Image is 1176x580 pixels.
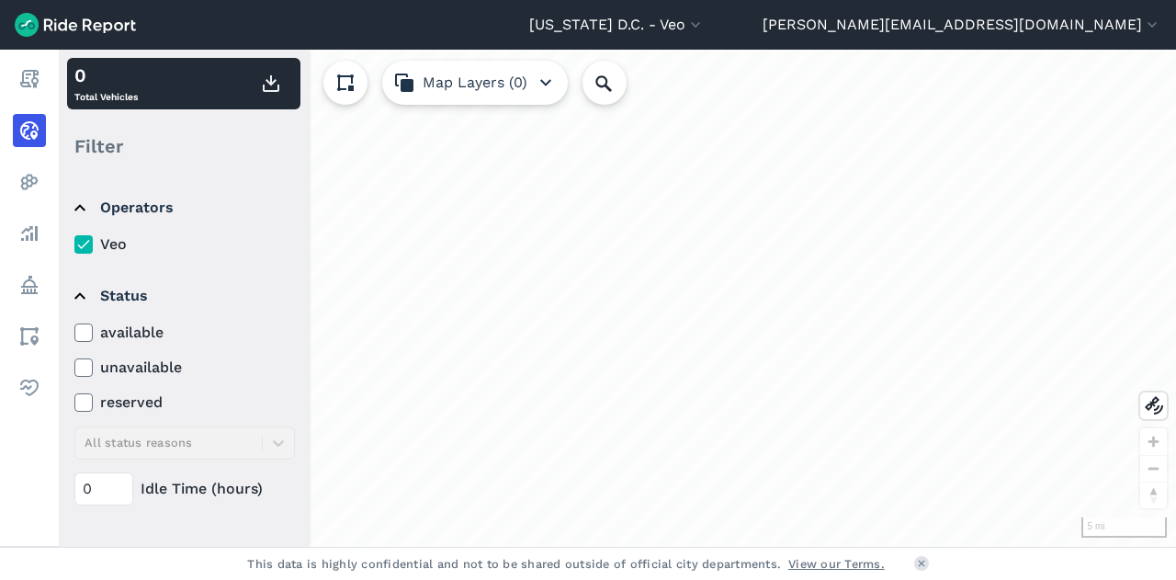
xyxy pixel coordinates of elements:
div: 0 [74,62,138,89]
div: Idle Time (hours) [74,472,295,506]
img: Ride Report [15,13,136,37]
a: Areas [13,320,46,353]
label: available [74,322,295,344]
label: reserved [74,392,295,414]
button: [US_STATE] D.C. - Veo [529,14,705,36]
a: Health [13,371,46,404]
a: Realtime [13,114,46,147]
input: Search Location or Vehicles [582,61,656,105]
button: Map Layers (0) [382,61,568,105]
label: unavailable [74,357,295,379]
a: Analyze [13,217,46,250]
a: Policy [13,268,46,301]
div: loading [59,50,1176,547]
a: Report [13,63,46,96]
summary: Operators [74,182,292,233]
summary: Status [74,270,292,322]
div: Total Vehicles [74,62,138,106]
a: Heatmaps [13,165,46,199]
label: Veo [74,233,295,256]
a: View our Terms. [788,555,885,573]
div: Filter [67,118,300,175]
button: [PERSON_NAME][EMAIL_ADDRESS][DOMAIN_NAME] [763,14,1161,36]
